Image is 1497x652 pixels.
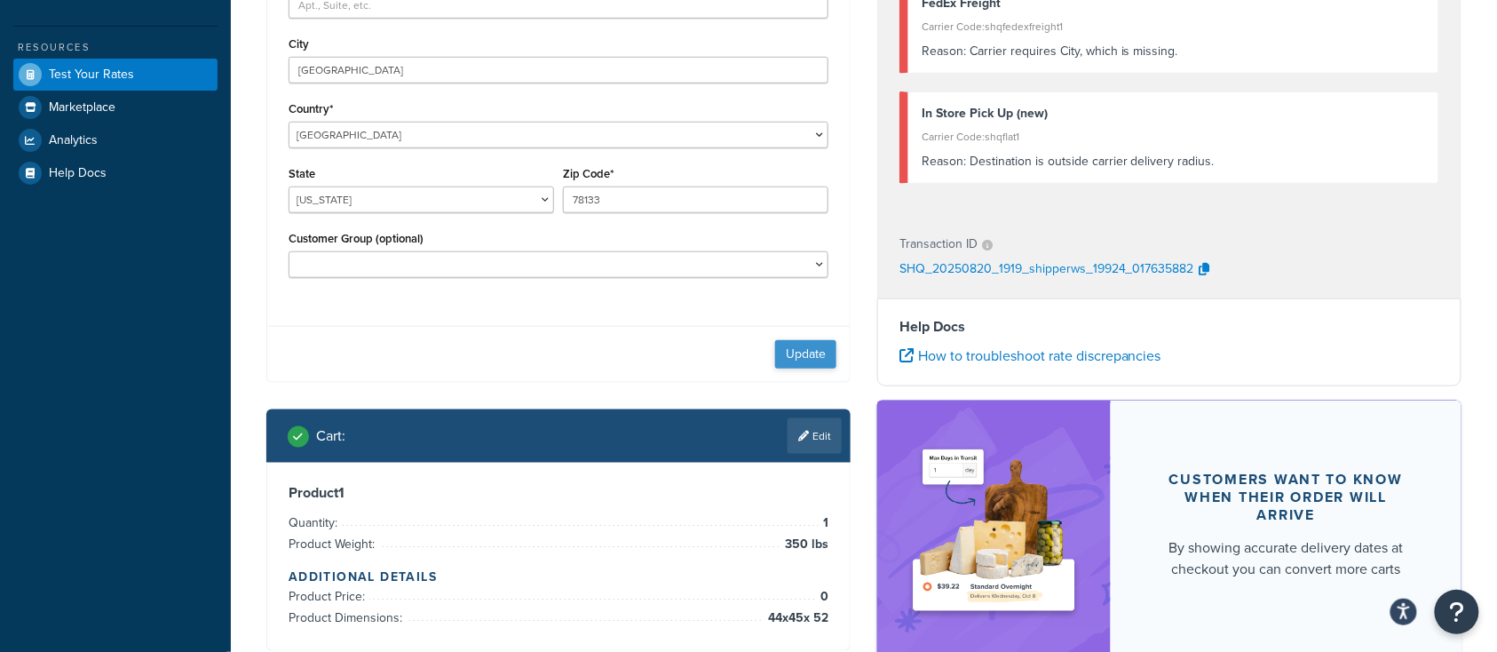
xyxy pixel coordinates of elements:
[49,133,98,148] span: Analytics
[922,101,1425,126] div: In Store Pick Up (new)
[13,124,218,156] a: Analytics
[289,568,828,586] h4: Additional Details
[904,427,1084,635] img: feature-image-ddt-36eae7f7280da8017bfb280eaccd9c446f90b1fe08728e4019434db127062ab4.png
[289,232,424,245] label: Customer Group (optional)
[780,534,828,555] span: 350 lbs
[922,39,1425,64] div: Carrier requires City, which is missing.
[289,167,315,180] label: State
[899,257,1194,283] p: SHQ_20250820_1919_shipperws_19924_017635882
[49,100,115,115] span: Marketplace
[13,40,218,55] div: Resources
[922,14,1425,39] div: Carrier Code: shqfedexfreight1
[49,166,107,181] span: Help Docs
[13,157,218,189] a: Help Docs
[49,68,134,83] span: Test Your Rates
[289,587,369,606] span: Product Price:
[289,484,828,502] h3: Product 1
[289,37,309,51] label: City
[922,152,966,171] span: Reason:
[764,608,828,629] span: 44 x 45 x 52
[775,340,836,369] button: Update
[289,608,407,627] span: Product Dimensions:
[563,167,614,180] label: Zip Code*
[922,124,1425,149] div: Carrier Code: shqflat1
[899,346,1161,366] a: How to troubleshoot rate discrepancies
[788,418,842,454] a: Edit
[13,91,218,123] a: Marketplace
[1435,590,1479,634] button: Open Resource Center
[922,42,966,60] span: Reason:
[289,535,379,553] span: Product Weight:
[289,102,333,115] label: Country*
[289,513,342,532] span: Quantity:
[316,428,345,444] h2: Cart :
[1153,471,1419,524] div: Customers want to know when their order will arrive
[899,316,1439,338] h4: Help Docs
[816,586,828,608] span: 0
[1153,537,1419,580] div: By showing accurate delivery dates at checkout you can convert more carts
[899,232,978,257] p: Transaction ID
[13,59,218,91] a: Test Your Rates
[819,513,828,534] span: 1
[922,149,1425,174] div: Destination is outside carrier delivery radius.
